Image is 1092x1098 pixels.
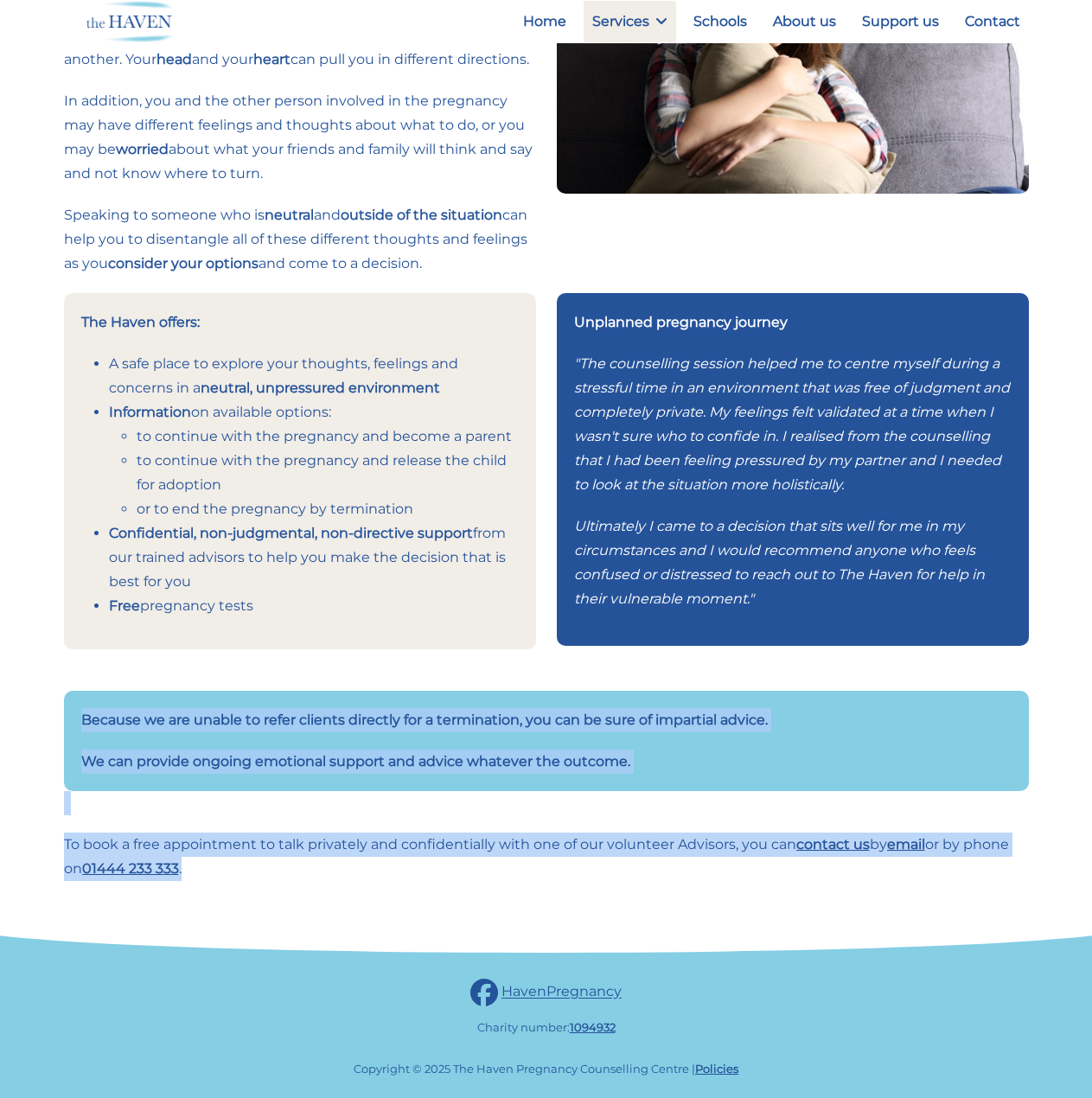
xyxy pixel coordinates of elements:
strong: Confidential, non-judgmental, non-directive support [109,525,473,541]
li: to continue with the pregnancy and become a parent [137,425,519,449]
strong: Unplanned pregnancy journey [574,314,788,330]
p: Speaking to someone who is and can help you to disentangle all of these different thoughts and fe... [64,203,536,276]
a: HavenPregnancy [501,984,622,1000]
strong: outside of the situation [341,207,502,223]
a: email [887,836,925,852]
strong: Because we are unable to refer clients directly for a termination, you can be sure of impartial a... [81,712,768,728]
a: 01444 233 333 [82,860,179,877]
li: pregnancy tests [109,594,519,618]
a: Services [584,1,676,42]
p: Copyright © 2025 The Haven Pregnancy Counselling Centre | [64,1057,1029,1081]
strong: Information [109,404,191,420]
li: or to end the pregnancy by termination [137,497,519,521]
strong: Free [109,597,140,614]
strong: neutral, unpressured environment [201,380,440,396]
a: Schools [685,1,756,42]
p: Charity number: [64,1015,1029,1039]
p: "The counselling session helped me to centre myself during a stressful time in an environment tha... [574,352,1012,497]
a: Home [514,1,575,42]
li: on available options: [109,400,519,521]
a: contact us [796,836,870,852]
a: Support us [853,1,948,42]
li: A safe place to explore your thoughts, feelings and concerns in a [109,352,519,400]
strong: The Haven offers: [81,314,200,330]
a: Policies [695,1062,738,1076]
a: 1094932 [570,1020,616,1034]
strong: worried [116,141,169,157]
p: In addition, you and the other person involved in the pregnancy may have different feelings and t... [64,89,536,186]
strong: consider your options [108,255,259,271]
strong: neutral [265,207,314,223]
a: About us [764,1,845,42]
strong: We can provide ongoing emotional support and advice whatever the outcome. [81,753,630,769]
a: Contact [956,1,1029,42]
strong: head [156,51,192,67]
li: to continue with the pregnancy and release the child for adoption [137,449,519,497]
p: To book a free appointment to talk privately and confidentially with one of our volunteer Advisor... [64,833,1029,881]
li: from our trained advisors to help you make the decision that is best for you [109,521,519,594]
p: Ultimately I came to a decision that sits well for me in my circumstances and I would recommend a... [574,514,1012,611]
strong: heart [253,51,291,67]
